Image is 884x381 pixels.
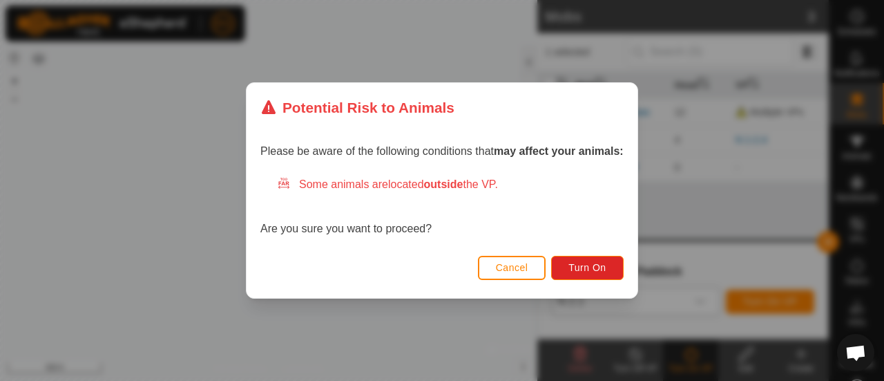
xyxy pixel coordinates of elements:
[494,145,624,157] strong: may affect your animals:
[837,334,874,371] a: Open chat
[260,176,624,237] div: Are you sure you want to proceed?
[478,256,546,280] button: Cancel
[424,178,463,190] strong: outside
[388,178,498,190] span: located the VP.
[496,262,528,273] span: Cancel
[260,145,624,157] span: Please be aware of the following conditions that
[569,262,606,273] span: Turn On
[277,176,624,193] div: Some animals are
[552,256,624,280] button: Turn On
[260,97,454,118] div: Potential Risk to Animals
